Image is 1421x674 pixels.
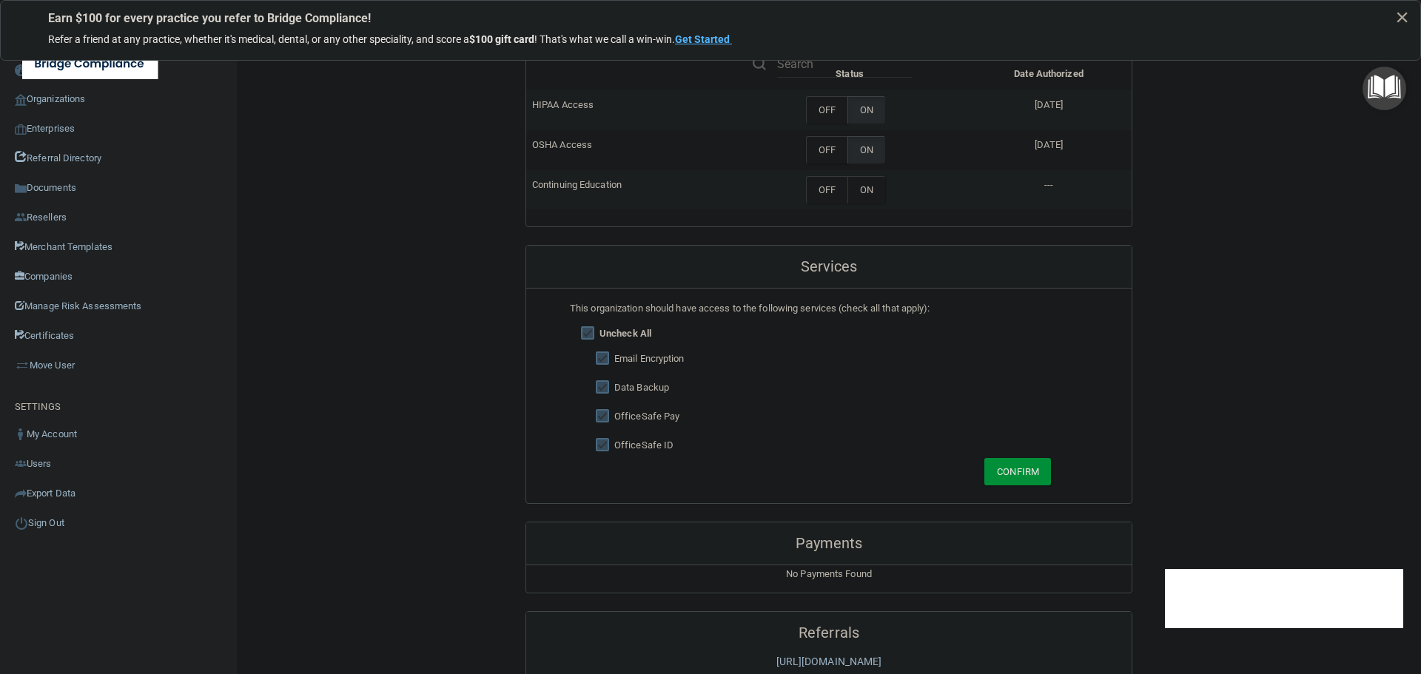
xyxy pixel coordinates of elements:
[15,428,27,440] img: ic_user_dark.df1a06c3.png
[15,398,61,416] label: SETTINGS
[972,136,1126,154] p: [DATE]
[799,624,859,641] span: Referrals
[15,358,30,373] img: briefcase.64adab9b.png
[1363,67,1406,110] button: Open Resource Center
[526,522,1132,565] div: Payments
[847,96,885,124] label: ON
[22,49,158,79] img: bridge_compliance_login_screen.278c3ca4.svg
[534,33,675,45] span: ! That's what we call a win-win.
[777,50,913,78] input: Search
[847,176,885,203] label: ON
[675,33,730,45] strong: Get Started
[614,408,679,425] label: OfficeSafe Pay
[675,33,732,45] a: Get Started
[776,656,882,667] a: [URL][DOMAIN_NAME]
[1395,5,1409,29] button: Close
[15,212,27,223] img: ic_reseller.de258add.png
[570,300,1088,317] div: This organization should have access to the following services (check all that apply):
[806,136,847,164] label: OFF
[753,57,766,70] img: ic-search.3b580494.png
[806,96,847,124] label: OFF
[469,33,534,45] strong: $100 gift card
[1165,569,1403,628] iframe: Drift Widget Chat Controller
[526,565,1132,583] p: No Payments Found
[614,350,685,368] label: Email Encryption
[15,124,27,135] img: enterprise.0d942306.png
[526,130,733,170] td: OSHA Access
[526,246,1132,289] div: Services
[984,458,1051,485] button: Confirm
[972,176,1126,194] p: ---
[599,328,651,339] strong: Uncheck All
[15,516,28,530] img: ic_power_dark.7ecde6b1.png
[972,96,1126,114] p: [DATE]
[526,170,733,209] td: Continuing Education
[48,33,469,45] span: Refer a friend at any practice, whether it's medical, dental, or any other speciality, and score a
[48,11,1373,25] p: Earn $100 for every practice you refer to Bridge Compliance!
[614,379,669,397] label: Data Backup
[15,488,27,499] img: icon-export.b9366987.png
[15,183,27,195] img: icon-documents.8dae5593.png
[15,94,27,106] img: organization-icon.f8decf85.png
[526,90,733,129] td: HIPAA Access
[847,136,885,164] label: ON
[614,437,673,454] label: OfficeSafe ID
[806,176,847,203] label: OFF
[15,458,27,470] img: icon-users.e205127d.png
